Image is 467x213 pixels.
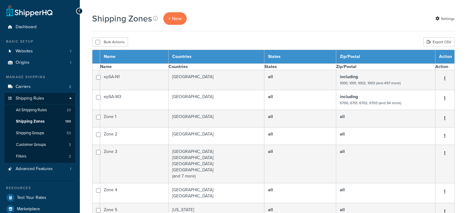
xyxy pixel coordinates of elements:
td: Zone 1 [100,110,169,127]
li: Websites [5,46,75,57]
a: All Shipping Rules 23 [5,105,75,116]
small: 1000, 1001, 1002, 1003 (and 497 more) [340,80,401,86]
a: Shipping Groups 53 [5,127,75,139]
b: all [268,131,273,137]
b: all [340,113,345,120]
a: Customer Groups 3 [5,139,75,150]
a: Shipping Zones 189 [5,116,75,127]
b: all [268,187,273,193]
li: Filters [5,151,75,162]
b: all [268,113,273,120]
a: Shipping Rules [5,93,75,104]
td: epSA-W3 [100,90,169,110]
span: Shipping Groups [16,131,44,136]
span: 189 [65,119,71,124]
td: [GEOGRAPHIC_DATA] [169,70,264,90]
small: 6700, 6701, 6702, 6703 (and 94 more) [340,100,401,106]
a: Filters 2 [5,151,75,162]
div: Basic Setup [5,39,75,44]
span: 2 [69,84,71,89]
span: 1 [70,49,71,54]
b: all [268,207,273,213]
span: Test Your Rates [17,195,46,200]
b: all [340,131,345,137]
td: [GEOGRAPHIC_DATA] [169,90,264,110]
th: Name [100,64,169,70]
a: Settings [435,14,455,23]
h1: Shipping Zones [92,13,152,25]
li: All Shipping Rules [5,105,75,116]
th: Countries [169,50,264,64]
td: [GEOGRAPHIC_DATA] [169,127,264,145]
b: all [340,148,345,155]
span: Origins [16,60,29,65]
td: epSA-N1 [100,70,169,90]
span: Customer Groups [16,142,46,147]
span: Advanced Features [16,166,53,172]
b: all [268,93,273,100]
span: Carriers [16,84,31,89]
div: Resources [5,185,75,191]
b: all [340,187,345,193]
td: Zone 3 [100,145,169,183]
a: Dashboard [5,21,75,33]
b: all [340,207,345,213]
th: Countries [169,64,264,70]
span: 1 [70,60,71,65]
th: Zip/Postal [336,64,435,70]
li: Shipping Rules [5,93,75,163]
td: Zone 2 [100,127,169,145]
div: Manage Shipping [5,74,75,80]
span: Shipping Zones [16,119,45,124]
span: 1 [70,166,71,172]
button: Bulk Actions [92,37,128,47]
a: Carriers 2 [5,81,75,93]
a: Advanced Features 1 [5,163,75,175]
th: States [264,50,336,64]
span: 53 [67,131,71,136]
span: Filters [16,154,26,159]
li: Origins [5,57,75,68]
td: [GEOGRAPHIC_DATA] [GEOGRAPHIC_DATA] [169,183,264,203]
b: including [340,74,358,80]
th: Zip/Postal [336,50,435,64]
a: Test Your Rates [5,192,75,203]
td: Zone 4 [100,183,169,203]
span: Websites [16,49,33,54]
th: Action [435,50,455,64]
b: including [340,93,358,100]
a: Websites 1 [5,46,75,57]
span: + New [168,15,182,22]
th: Action [435,64,455,70]
li: Shipping Groups [5,127,75,139]
a: Export CSV [423,37,455,47]
td: [GEOGRAPHIC_DATA] [GEOGRAPHIC_DATA] [GEOGRAPHIC_DATA] [GEOGRAPHIC_DATA] (and 7 more) [169,145,264,183]
a: ShipperHQ Home [6,5,53,17]
th: Name [100,50,169,64]
b: all [268,148,273,155]
span: 3 [69,142,71,147]
li: Carriers [5,81,75,93]
li: Advanced Features [5,163,75,175]
li: Shipping Zones [5,116,75,127]
span: Shipping Rules [16,96,44,101]
span: 23 [67,108,71,113]
a: Origins 1 [5,57,75,68]
span: Marketplace [17,207,40,212]
span: Dashboard [16,25,37,30]
td: [GEOGRAPHIC_DATA] [169,110,264,127]
th: States [264,64,336,70]
span: All Shipping Rules [16,108,47,113]
a: + New [163,12,187,25]
span: 2 [69,154,71,159]
li: Customer Groups [5,139,75,150]
b: all [268,74,273,80]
